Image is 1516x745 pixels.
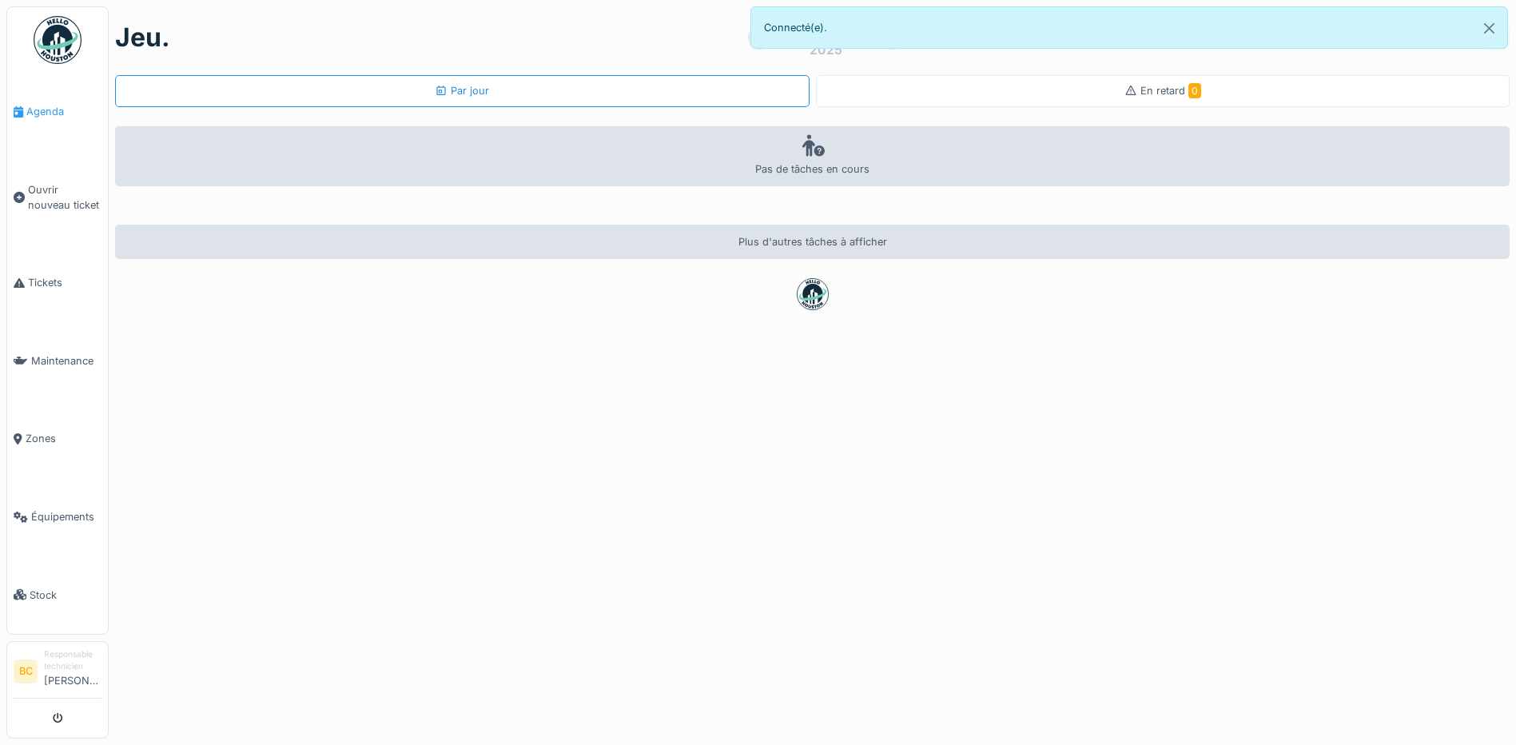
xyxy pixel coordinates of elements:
span: Tickets [28,275,101,290]
span: Équipements [31,509,101,524]
div: Responsable technicien [44,648,101,673]
li: [PERSON_NAME] [44,648,101,695]
h1: jeu. [115,22,170,53]
span: En retard [1140,85,1201,97]
a: Agenda [7,73,108,151]
div: Pas de tâches en cours [115,126,1510,186]
a: Équipements [7,478,108,556]
span: Zones [26,431,101,446]
li: BC [14,659,38,683]
span: Maintenance [31,353,101,369]
div: Connecté(e). [750,6,1509,49]
a: BC Responsable technicien[PERSON_NAME] [14,648,101,699]
span: Stock [30,588,101,603]
div: 2025 [810,40,842,59]
a: Zones [7,400,108,478]
span: Agenda [26,104,101,119]
div: Plus d'autres tâches à afficher [115,225,1510,259]
img: badge-BVDL4wpA.svg [797,278,829,310]
span: Ouvrir nouveau ticket [28,182,101,213]
a: Ouvrir nouveau ticket [7,151,108,245]
span: 0 [1188,83,1201,98]
a: Stock [7,556,108,634]
a: Tickets [7,244,108,322]
img: Badge_color-CXgf-gQk.svg [34,16,82,64]
div: Par jour [435,83,489,98]
button: Close [1471,7,1507,50]
a: Maintenance [7,322,108,400]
